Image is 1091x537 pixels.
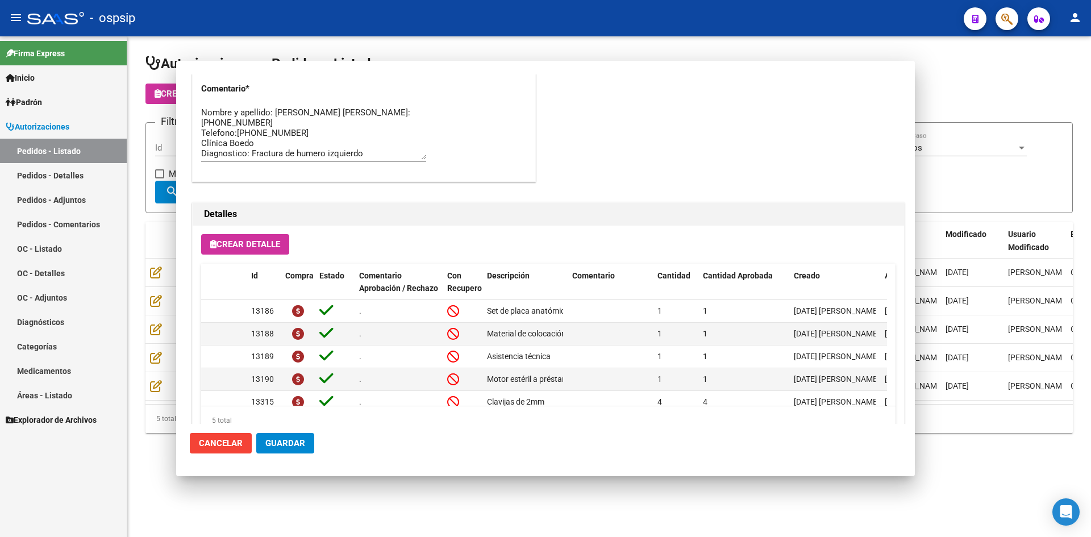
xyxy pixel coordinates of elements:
[572,271,615,280] span: Comentario
[251,397,274,406] span: 13315
[885,329,971,338] span: [DATE] [PERSON_NAME]
[703,306,707,315] span: 1
[946,268,969,277] span: [DATE]
[443,264,482,314] datatable-header-cell: Con Recupero
[946,353,969,362] span: [DATE]
[703,352,707,361] span: 1
[789,264,880,314] datatable-header-cell: Creado
[315,264,355,314] datatable-header-cell: Estado
[698,264,789,314] datatable-header-cell: Cantidad Aprobada
[657,352,662,361] span: 1
[251,374,274,384] span: 13190
[256,433,314,453] button: Guardar
[359,397,361,406] span: .
[319,271,344,280] span: Estado
[251,306,274,315] span: 13186
[946,381,969,390] span: [DATE]
[6,96,42,109] span: Padrón
[6,120,69,133] span: Autorizaciones
[487,271,530,280] span: Descripción
[946,230,986,239] span: Modificado
[482,264,568,314] datatable-header-cell: Descripción
[6,414,97,426] span: Explorador de Archivos
[251,271,258,280] span: Id
[355,264,443,314] datatable-header-cell: Comentario Aprobación / Rechazo
[1008,381,1069,390] span: [PERSON_NAME]
[946,296,969,305] span: [DATE]
[487,306,703,315] span: Set de placa anatómica de humero proximal philos extra larga
[487,374,573,384] span: Motor estéril a préstamo
[880,264,994,314] datatable-header-cell: Aprobado/Rechazado x
[201,234,289,255] button: Crear Detalle
[204,207,893,221] h2: Detalles
[885,397,971,406] span: [DATE] [PERSON_NAME]
[155,114,194,130] h3: Filtros
[487,397,544,406] span: Clavijas de 2mm
[885,374,971,384] span: [DATE] [PERSON_NAME]
[1003,222,1066,260] datatable-header-cell: Usuario Modificado
[145,405,1073,433] div: 5 total
[568,264,653,314] datatable-header-cell: Comentario
[487,352,551,361] span: Asistencia técnica
[941,222,1003,260] datatable-header-cell: Modificado
[281,264,315,314] datatable-header-cell: Compra
[657,374,662,384] span: 1
[251,329,274,338] span: 13188
[657,329,662,338] span: 1
[359,329,361,338] span: .
[794,374,880,384] span: [DATE] [PERSON_NAME]
[201,82,299,95] p: Comentario
[653,264,698,314] datatable-header-cell: Cantidad
[265,438,305,448] span: Guardar
[447,271,482,293] span: Con Recupero
[885,306,971,315] span: [DATE] [PERSON_NAME]
[247,264,281,314] datatable-header-cell: Id
[1008,230,1049,252] span: Usuario Modificado
[359,306,361,315] span: .
[145,56,379,72] span: Autorizaciones -> Pedidos - Listado
[703,329,707,338] span: 1
[487,329,566,338] span: Material de colocación
[251,352,274,361] span: 13189
[1068,11,1082,24] mat-icon: person
[1008,268,1069,277] span: [PERSON_NAME]
[285,271,314,280] span: Compra
[90,6,135,31] span: - ospsip
[657,306,662,315] span: 1
[165,187,213,197] span: Buscar
[946,324,969,334] span: [DATE]
[1008,353,1069,362] span: [PERSON_NAME]
[165,185,179,198] mat-icon: search
[703,397,707,406] span: 4
[657,397,662,406] span: 4
[885,271,969,280] span: Aprobado/Rechazado x
[1052,498,1080,526] div: Open Intercom Messenger
[885,352,971,361] span: [DATE] [PERSON_NAME]
[703,374,707,384] span: 1
[9,11,23,24] mat-icon: menu
[199,438,243,448] span: Cancelar
[359,374,361,384] span: .
[794,271,820,280] span: Creado
[794,352,880,361] span: [DATE] [PERSON_NAME]
[703,271,773,280] span: Cantidad Aprobada
[6,72,35,84] span: Inicio
[6,47,65,60] span: Firma Express
[794,329,880,338] span: [DATE] [PERSON_NAME]
[794,397,880,406] span: [DATE] [PERSON_NAME]
[155,89,220,99] span: Crear Pedido
[1008,324,1069,334] span: [PERSON_NAME]
[201,406,896,435] div: 5 total
[359,352,361,361] span: .
[359,271,438,293] span: Comentario Aprobación / Rechazo
[169,167,263,181] span: Mostrar sólo eliminados
[794,306,880,315] span: [DATE] [PERSON_NAME]
[190,433,252,453] button: Cancelar
[657,271,690,280] span: Cantidad
[1008,296,1069,305] span: [PERSON_NAME]
[210,239,280,249] span: Crear Detalle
